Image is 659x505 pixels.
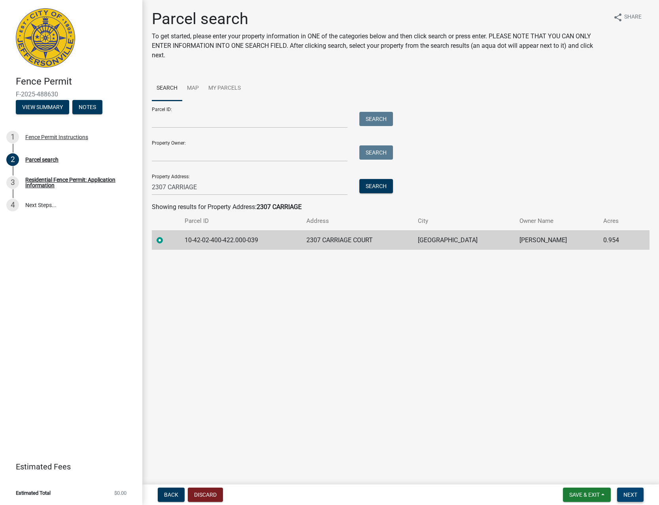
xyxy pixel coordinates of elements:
div: 4 [6,199,19,211]
i: share [613,13,623,22]
button: shareShare [607,9,648,25]
span: Next [623,492,637,498]
div: Parcel search [25,157,59,162]
img: City of Jeffersonville, Indiana [16,8,75,68]
div: Fence Permit Instructions [25,134,88,140]
button: Save & Exit [563,488,611,502]
a: Map [182,76,204,101]
button: Next [617,488,644,502]
button: Back [158,488,185,502]
span: F-2025-488630 [16,90,127,98]
th: Parcel ID [180,212,302,230]
wm-modal-confirm: Notes [72,104,102,111]
span: Share [624,13,642,22]
td: [PERSON_NAME] [515,230,599,250]
div: 2 [6,153,19,166]
button: View Summary [16,100,69,114]
wm-modal-confirm: Summary [16,104,69,111]
span: $0.00 [114,490,127,496]
div: 1 [6,131,19,143]
a: My Parcels [204,76,245,101]
button: Discard [188,488,223,502]
th: Owner Name [515,212,599,230]
a: Estimated Fees [6,459,130,475]
h4: Fence Permit [16,76,136,87]
button: Notes [72,100,102,114]
div: Residential Fence Permit: Application Information [25,177,130,188]
div: Showing results for Property Address: [152,202,650,212]
strong: 2307 CARRIAGE [257,203,302,211]
span: Back [164,492,178,498]
button: Search [359,179,393,193]
button: Search [359,112,393,126]
p: To get started, please enter your property information in ONE of the categories below and then cl... [152,32,607,60]
span: Estimated Total [16,490,51,496]
th: Acres [599,212,636,230]
button: Search [359,145,393,160]
a: Search [152,76,182,101]
h1: Parcel search [152,9,607,28]
th: City [413,212,515,230]
span: Save & Exit [569,492,600,498]
td: 10-42-02-400-422.000-039 [180,230,302,250]
th: Address [302,212,413,230]
div: 3 [6,176,19,189]
td: 0.954 [599,230,636,250]
td: [GEOGRAPHIC_DATA] [413,230,515,250]
td: 2307 CARRIAGE COURT [302,230,413,250]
